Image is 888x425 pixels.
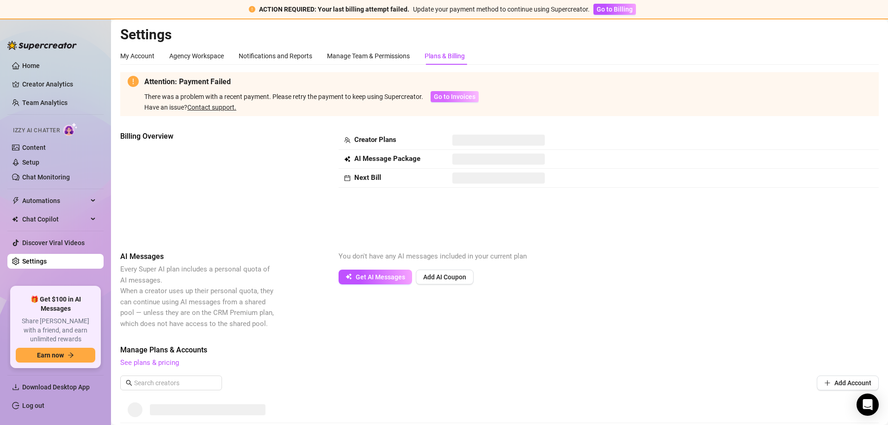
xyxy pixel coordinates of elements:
a: Team Analytics [22,99,68,106]
a: Creator Analytics [22,77,96,92]
h2: Settings [120,26,879,43]
a: Go to Billing [593,6,636,13]
img: AI Chatter [63,123,78,136]
button: Add AI Coupon [416,270,474,284]
div: Agency Workspace [169,51,224,61]
span: calendar [344,175,351,181]
span: Go to Invoices [434,93,475,100]
span: plus [824,380,831,386]
span: Add AI Coupon [423,273,466,281]
strong: AI Message Package [354,154,420,163]
span: AI Messages [120,251,276,262]
a: Discover Viral Videos [22,239,85,246]
div: Have an issue? [144,102,479,112]
span: Chat Copilot [22,212,88,227]
strong: Next Bill [354,173,381,182]
a: Setup [22,159,39,166]
span: Izzy AI Chatter [13,126,60,135]
button: Get AI Messages [339,270,412,284]
span: Add Account [834,379,871,387]
span: You don't have any AI messages included in your current plan [339,252,527,260]
div: Plans & Billing [425,51,465,61]
span: thunderbolt [12,197,19,204]
span: Manage Plans & Accounts [120,345,879,356]
span: team [344,137,351,143]
span: Get AI Messages [356,273,405,281]
strong: Creator Plans [354,136,396,144]
span: exclamation-circle [249,6,255,12]
span: Update your payment method to continue using Supercreator. [413,6,590,13]
div: Open Intercom Messenger [857,394,879,416]
div: There was a problem with a recent payment. Please retry the payment to keep using Supercreator. [144,92,423,102]
span: search [126,380,132,386]
div: My Account [120,51,154,61]
span: Billing Overview [120,131,276,142]
strong: Attention: Payment Failed [144,77,231,86]
img: logo-BBDzfeDw.svg [7,41,77,50]
a: See plans & pricing [120,358,179,367]
a: Contact support. [187,104,236,111]
span: Go to Billing [597,6,633,13]
span: exclamation-circle [128,76,139,87]
span: Earn now [37,351,64,359]
a: Content [22,144,46,151]
a: Log out [22,402,44,409]
input: Search creators [134,378,209,388]
div: Manage Team & Permissions [327,51,410,61]
button: Add Account [817,376,879,390]
button: Earn nowarrow-right [16,348,95,363]
img: Chat Copilot [12,216,18,222]
span: Share [PERSON_NAME] with a friend, and earn unlimited rewards [16,317,95,344]
a: Home [22,62,40,69]
a: Settings [22,258,47,265]
button: Go to Billing [593,4,636,15]
button: Go to Invoices [431,91,479,102]
span: arrow-right [68,352,74,358]
a: Chat Monitoring [22,173,70,181]
span: 🎁 Get $100 in AI Messages [16,295,95,313]
div: Notifications and Reports [239,51,312,61]
span: Every Super AI plan includes a personal quota of AI messages. When a creator uses up their person... [120,265,274,328]
strong: ACTION REQUIRED: Your last billing attempt failed. [259,6,409,13]
span: Automations [22,193,88,208]
span: Download Desktop App [22,383,90,391]
span: download [12,383,19,391]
